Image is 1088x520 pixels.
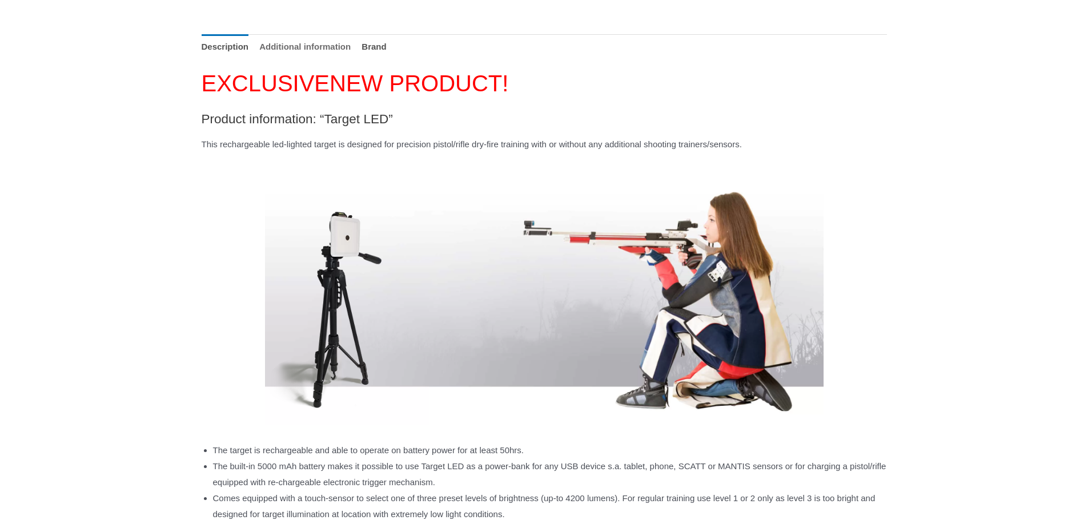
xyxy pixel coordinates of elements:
a: Description [202,34,249,59]
a: Brand [362,34,386,59]
a: Additional information [259,34,351,59]
li: The built-in 5000 mAh battery makes it possible to use Target LED as a power-bank for any USB dev... [213,458,887,490]
p: This rechargeable led-lighted target is designed for precision pistol/rifle dry-fire training wit... [202,136,887,152]
span: NEW PRODUCT! [330,71,508,96]
span: EXCLUSIVE [202,71,330,96]
h2: Product information: “Target LED” [202,111,887,127]
li: The target is rechargeable and able to operate on battery power for at least 50hrs. [213,442,887,458]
